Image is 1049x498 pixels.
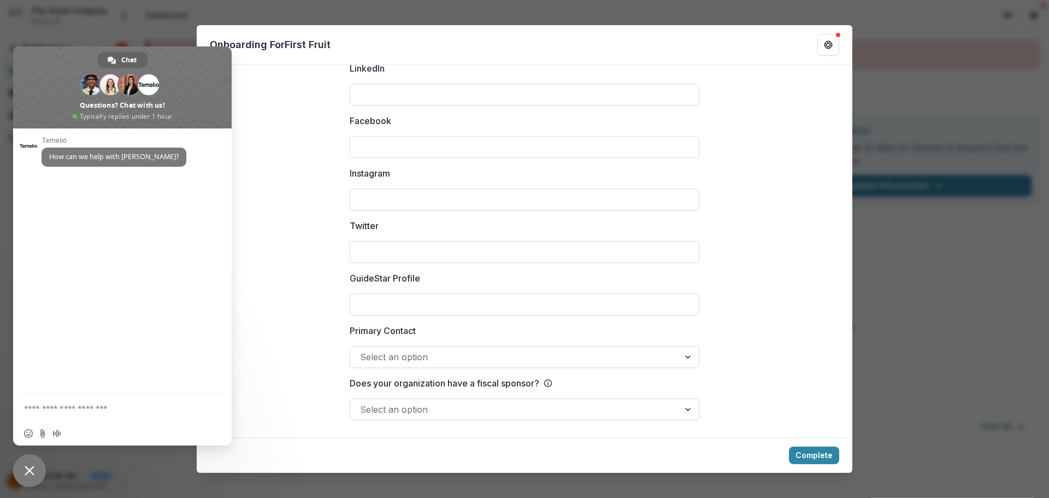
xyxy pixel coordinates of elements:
[13,454,46,487] div: Close chat
[24,429,33,438] span: Insert an emoji
[49,152,179,161] span: How can we help with [PERSON_NAME]?
[350,167,390,180] p: Instagram
[42,137,186,144] span: Temelio
[98,52,148,68] div: Chat
[210,37,331,52] p: Onboarding For First Fruit
[350,377,539,390] p: Does your organization have a fiscal sponsor?
[350,272,420,285] p: GuideStar Profile
[38,429,47,438] span: Send a file
[350,324,416,337] p: Primary Contact
[350,219,379,232] p: Twitter
[789,447,839,464] button: Complete
[350,114,391,127] p: Facebook
[52,429,61,438] span: Audio message
[24,403,197,413] textarea: Compose your message...
[121,52,137,68] span: Chat
[817,34,839,56] button: Get Help
[350,62,385,75] p: LinkedIn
